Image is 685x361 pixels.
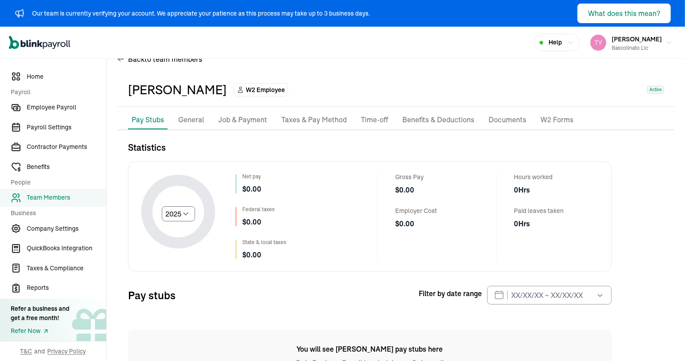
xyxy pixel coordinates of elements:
a: Refer Now [11,326,69,336]
div: Net pay [242,172,261,180]
div: Federal taxes [242,205,275,213]
button: What does this mean? [577,4,671,23]
span: Reports [27,283,106,293]
span: Gross Pay [395,172,437,181]
span: $ 0.00 [395,185,437,196]
span: Payroll [11,88,101,97]
span: Payroll Settings [27,123,106,132]
span: Help [549,38,562,47]
span: Contractor Payments [27,142,106,152]
p: Benefits & Deductions [402,114,474,126]
p: General [178,114,204,126]
span: QuickBooks Integration [27,244,106,253]
iframe: Chat Widget [537,265,685,361]
span: Filter by date range [419,288,482,299]
span: 0 Hrs [514,185,564,196]
span: Company Settings [27,224,106,233]
span: Hours worked [514,172,564,181]
h3: Statistics [128,141,612,154]
p: Pay Stubs [132,114,164,125]
span: W2 Employee [246,85,285,94]
span: Business [11,209,101,218]
span: Home [27,72,106,81]
span: Team Members [27,193,106,202]
button: Backto team members [117,48,202,70]
button: Help [534,34,580,51]
span: Taxes & Compliance [27,264,106,273]
p: Job & Payment [218,114,267,126]
div: Refer a business and get a free month! [11,304,69,323]
p: Taxes & Pay Method [281,114,347,126]
h3: Pay stubs [128,288,176,302]
span: to team members [144,54,202,64]
p: W2 Forms [541,114,573,126]
span: 0 Hrs [514,219,564,229]
span: Benefits [27,162,106,172]
span: Employee Payroll [27,103,106,112]
span: Active [647,86,664,94]
p: Time-off [361,114,388,126]
div: State & local taxes [242,238,286,246]
div: What does this mean? [588,8,660,19]
span: Privacy Policy [48,347,86,356]
span: Back [128,54,202,64]
span: [PERSON_NAME] [612,35,662,43]
span: Paid leaves taken [514,206,564,215]
input: XX/XX/XX ~ XX/XX/XX [487,286,612,305]
span: $ 0.00 [242,250,261,261]
span: You will see [PERSON_NAME] pay stubs here [128,344,612,354]
nav: Global [9,30,70,56]
div: [PERSON_NAME] [128,80,227,99]
span: Employer Cost [395,206,437,215]
span: T&C [20,347,32,356]
span: $ 0.00 [242,184,261,195]
span: $ 0.00 [242,217,261,228]
div: Our team is currently verifying your account. We appreciate your patience as this process may tak... [32,9,370,18]
span: People [11,178,101,187]
div: bascolinato llc [612,44,662,52]
p: Documents [489,114,526,126]
button: [PERSON_NAME]bascolinato llc [587,32,676,54]
span: $ 0.00 [395,219,437,229]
